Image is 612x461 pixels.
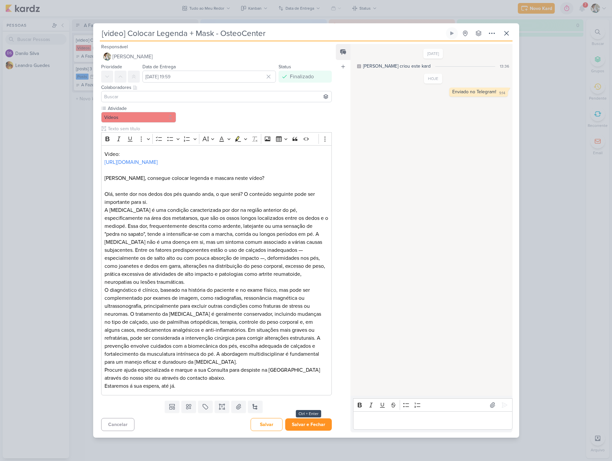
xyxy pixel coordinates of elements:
[101,84,332,91] div: Colaboradores
[101,51,332,63] button: [PERSON_NAME]
[112,53,153,61] span: [PERSON_NAME]
[449,31,455,36] div: Ligar relógio
[104,174,328,182] p: [PERSON_NAME], consegue colocar legenda e mascara neste vídeo?
[353,411,512,430] div: Editor editing area: main
[101,112,176,123] button: Vídeos
[500,63,509,69] div: 13:36
[296,410,321,417] div: Ctrl + Enter
[142,71,276,83] input: Select a date
[279,71,332,83] button: Finalizado
[142,64,176,70] label: Data de Entrega
[101,64,122,70] label: Prioridade
[104,159,158,166] a: [URL][DOMAIN_NAME]
[103,53,111,61] img: Raphael Simas
[285,418,332,431] button: Salvar e Fechar
[104,206,328,390] p: A [MEDICAL_DATA] é uma condição caracterizada por dor na região anterior do pé, especificamente n...
[107,105,176,112] label: Atividade
[101,44,128,50] label: Responsável
[104,150,328,158] p: Video:
[251,418,283,431] button: Salvar
[101,418,134,431] button: Cancelar
[100,27,445,39] input: Kard Sem Título
[353,398,512,411] div: Editor toolbar
[279,64,291,70] label: Status
[363,63,431,70] div: [PERSON_NAME] criou este kard
[101,132,332,145] div: Editor toolbar
[452,89,496,95] div: Enviado no Telegram!
[103,93,330,101] input: Buscar
[101,145,332,395] div: Editor editing area: main
[290,73,314,81] div: Finalizado
[104,190,328,206] p: Olá, sente dor nos dedos dos pés quando anda, o que será? O conteúdo seguinte pode ser importante...
[499,91,505,96] div: 9:14
[106,125,332,132] input: Texto sem título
